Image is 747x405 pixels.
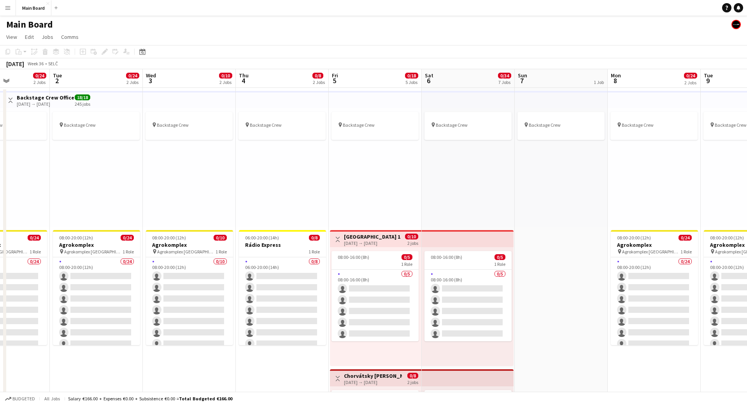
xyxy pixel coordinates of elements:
span: Mon [611,72,621,79]
span: 0/8 [312,73,323,79]
div: [DATE] → [DATE] [344,379,402,385]
a: Edit [22,32,37,42]
div: 2 Jobs [219,79,232,85]
div: Salary €166.00 + Expenses €0.00 + Subsistence €0.00 = [68,396,232,402]
div: 245 jobs [75,100,90,107]
span: Agrokomplex [GEOGRAPHIC_DATA] [622,249,680,255]
span: 0/24 [126,73,139,79]
span: 7 [517,76,527,85]
a: Jobs [39,32,56,42]
span: 0/8 [309,235,320,241]
span: 0/5 [494,254,505,260]
span: Sun [518,72,527,79]
span: Agrokomplex [GEOGRAPHIC_DATA] [157,249,216,255]
h3: Agrokomplex [53,241,140,248]
span: 0/24 [679,235,692,241]
button: Budgeted [4,395,36,403]
span: Backstage Crew [529,122,561,128]
span: Backstage Crew [157,122,189,128]
app-job-card: 06:00-20:00 (14h)0/8Rádio Express1 Role0/806:00-20:00 (14h) [239,230,326,345]
a: Comms [58,32,82,42]
span: 0/18 [405,73,418,79]
div: Backstage Crew [424,112,512,140]
div: 7 Jobs [498,79,511,85]
span: 9 [703,76,713,85]
app-job-card: 08:00-20:00 (12h)0/24Agrokomplex Agrokomplex [GEOGRAPHIC_DATA]1 Role0/2408:00-20:00 (12h) [53,230,140,345]
span: 5 [331,76,338,85]
h3: Backstage Crew Office [17,94,74,101]
app-job-card: 08:00-20:00 (12h)0/10Agrokomplex Agrokomplex [GEOGRAPHIC_DATA]1 Role0/1008:00-20:00 (12h) [146,230,233,345]
button: Main Board [16,0,51,16]
div: 2 Jobs [33,79,46,85]
span: All jobs [43,396,61,402]
div: 2 Jobs [313,79,325,85]
span: 4 [238,76,249,85]
div: Backstage Crew [331,112,419,140]
span: 0/24 [28,235,41,241]
span: Tue [53,72,62,79]
div: 2 Jobs [126,79,139,85]
app-job-card: Backstage Crew [238,112,326,140]
h3: [GEOGRAPHIC_DATA] 1 [344,233,400,240]
span: Wed [146,72,156,79]
div: [DATE] → [DATE] [344,240,400,246]
span: 1 Role [494,261,505,267]
span: Edit [25,33,34,40]
span: Backstage Crew [343,122,375,128]
span: Comms [61,33,79,40]
span: 18/18 [75,94,90,100]
h3: Rádio Express [239,241,326,248]
app-job-card: Backstage Crew [610,112,698,140]
div: 2 jobs [407,379,418,385]
span: Thu [239,72,249,79]
app-user-avatar: Crew Manager [731,20,741,29]
app-job-card: 08:00-20:00 (12h)0/24Agrokomplex Agrokomplex [GEOGRAPHIC_DATA]1 Role0/2408:00-20:00 (12h) [611,230,698,345]
span: 1 Role [30,249,41,255]
span: View [6,33,17,40]
div: [DATE] → [DATE] [17,101,74,107]
app-job-card: Backstage Crew [53,112,140,140]
app-job-card: Backstage Crew [517,112,605,140]
span: 1 Role [680,249,692,255]
span: 1 Role [309,249,320,255]
span: 0/24 [121,235,134,241]
h3: Agrokomplex [146,241,233,248]
span: Fri [332,72,338,79]
app-job-card: 08:00-16:00 (8h)0/51 Role0/508:00-16:00 (8h) [424,251,512,341]
app-job-card: 08:00-16:00 (8h)0/51 Role0/508:00-16:00 (8h) [331,251,419,341]
span: 0/34 [498,73,511,79]
span: 08:00-20:00 (12h) [617,235,651,241]
span: 08:00-20:00 (12h) [59,235,93,241]
span: 6 [424,76,433,85]
div: 5 Jobs [405,79,418,85]
span: 2 [52,76,62,85]
span: Tue [704,72,713,79]
span: Total Budgeted €166.00 [179,396,232,402]
h1: Main Board [6,19,53,30]
span: 0/10 [219,73,232,79]
span: 08:00-16:00 (8h) [338,254,369,260]
span: 0/10 [405,234,418,239]
span: 1 Role [216,249,227,255]
app-job-card: Backstage Crew [146,112,233,140]
a: View [3,32,20,42]
div: [DATE] [6,60,24,68]
span: Backstage Crew [436,122,468,128]
span: 3 [145,76,156,85]
span: Agrokomplex [GEOGRAPHIC_DATA] [64,249,123,255]
span: Backstage Crew [622,122,654,128]
span: Budgeted [12,396,35,402]
span: Backstage Crew [250,122,282,128]
app-card-role: 0/806:00-20:00 (14h) [239,257,326,363]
